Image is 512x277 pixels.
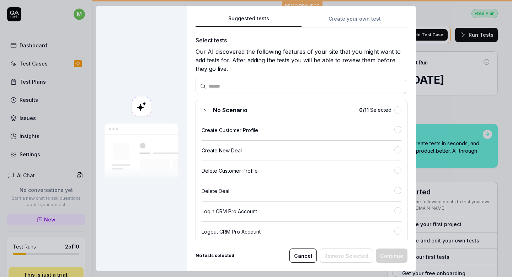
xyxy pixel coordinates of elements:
[359,107,369,113] b: 0 / 11
[196,36,407,45] div: Select tests
[289,249,317,263] button: Cancel
[202,126,394,134] div: Create Customer Profile
[196,47,407,73] div: Our AI discovered the following features of your site that you might want to add tests for. After...
[202,147,394,154] div: Create New Deal
[202,228,394,235] div: Logout CRM Pro Account
[320,249,373,263] button: Remove Selected
[302,15,407,27] button: Create your own test
[105,124,178,180] img: Our AI scans your site and suggests things to test
[202,167,394,174] div: Delete Customer Profile
[202,208,394,215] div: Login CRM Pro Account
[359,106,391,114] span: Selected
[196,15,302,27] button: Suggested tests
[376,249,407,263] button: Continue
[202,187,394,195] div: Delete Deal
[196,252,234,259] b: No tests selected
[213,106,247,114] span: No Scenario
